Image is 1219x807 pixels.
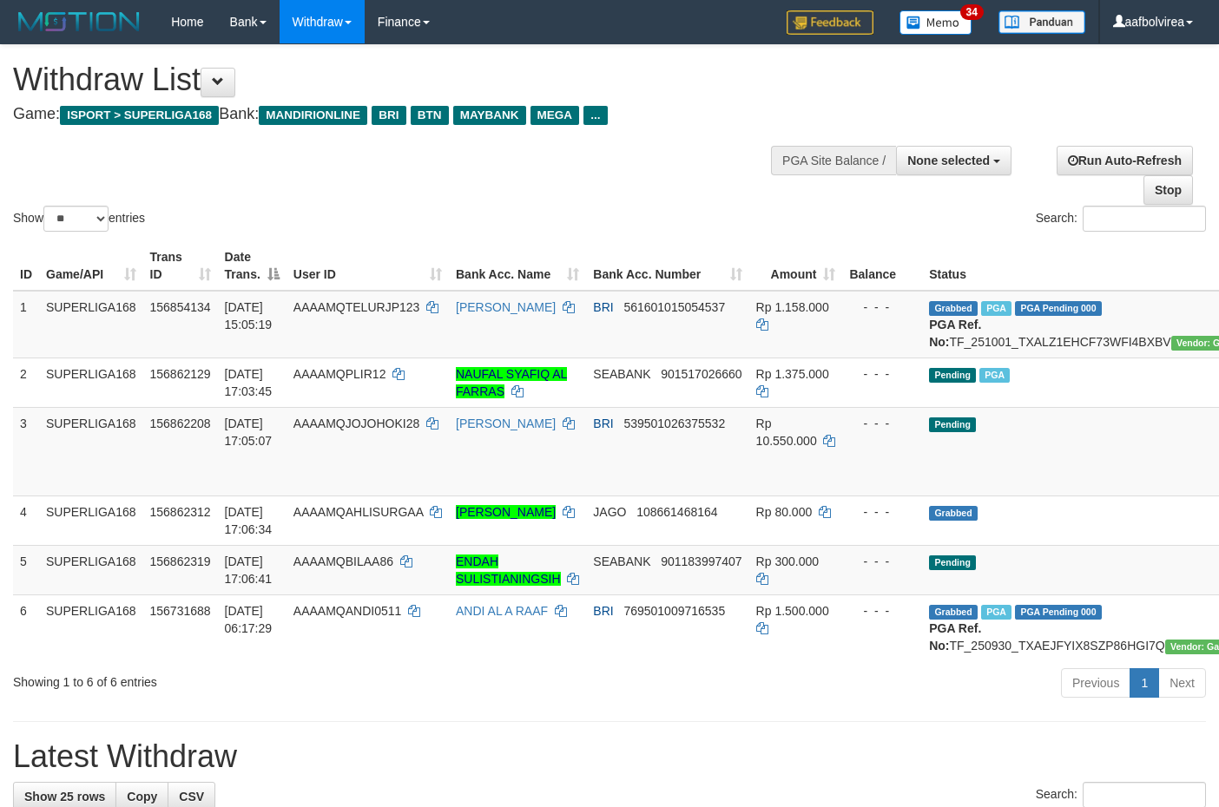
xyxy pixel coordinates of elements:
span: [DATE] 06:17:29 [225,604,273,635]
span: Grabbed [929,301,978,316]
span: BRI [372,106,405,125]
span: ... [583,106,607,125]
span: SEABANK [593,367,650,381]
span: Copy [127,790,157,804]
span: Rp 1.375.000 [756,367,829,381]
a: 1 [1130,668,1159,698]
div: - - - [849,503,915,521]
b: PGA Ref. No: [929,621,981,653]
a: ANDI AL A RAAF [456,604,548,618]
span: ISPORT > SUPERLIGA168 [60,106,219,125]
span: Grabbed [929,506,978,521]
span: MANDIRIONLINE [259,106,367,125]
span: Copy 561601015054537 to clipboard [623,300,725,314]
span: [DATE] 15:05:19 [225,300,273,331]
span: [DATE] 17:05:07 [225,417,273,448]
span: 34 [960,4,984,20]
a: Previous [1061,668,1130,698]
span: AAAAMQBILAA86 [293,554,393,568]
span: JAGO [593,505,626,519]
span: Pending [929,368,976,383]
span: 156731688 [150,604,211,618]
td: SUPERLIGA168 [39,291,143,358]
span: PGA Pending [1015,605,1102,620]
div: - - - [849,365,915,383]
a: [PERSON_NAME] [456,300,556,314]
span: SEABANK [593,554,650,568]
span: BRI [593,417,613,430]
div: PGA Site Balance / [771,146,896,175]
span: Rp 10.550.000 [756,417,817,448]
div: - - - [849,415,915,432]
h1: Latest Withdraw [13,739,1206,774]
td: SUPERLIGA168 [39,594,143,661]
h4: Game: Bank: [13,106,795,123]
img: panduan.png [998,10,1085,34]
span: MAYBANK [453,106,526,125]
img: Button%20Memo.svg [899,10,972,35]
span: BTN [411,106,449,125]
select: Showentries [43,206,109,232]
span: Copy 539501026375532 to clipboard [623,417,725,430]
a: [PERSON_NAME] [456,505,556,519]
div: Showing 1 to 6 of 6 entries [13,666,495,691]
span: [DATE] 17:03:45 [225,367,273,398]
span: Copy 901517026660 to clipboard [661,367,741,381]
span: Rp 1.158.000 [756,300,829,314]
span: 156862208 [150,417,211,430]
span: Marked by aafsengchandara [979,368,1010,383]
span: MEGA [530,106,580,125]
input: Search: [1083,206,1206,232]
th: Balance [842,241,922,291]
span: AAAAMQAHLISURGAA [293,505,423,519]
span: BRI [593,604,613,618]
span: 156862129 [150,367,211,381]
span: Copy 108661468164 to clipboard [636,505,717,519]
span: AAAAMQPLIR12 [293,367,386,381]
th: Game/API: activate to sort column ascending [39,241,143,291]
span: None selected [907,154,990,167]
span: [DATE] 17:06:41 [225,554,273,586]
span: [DATE] 17:06:34 [225,505,273,536]
span: Copy 901183997407 to clipboard [661,554,741,568]
td: 4 [13,495,39,545]
th: Date Trans.: activate to sort column descending [218,241,287,291]
span: 156862319 [150,554,211,568]
span: Rp 300.000 [756,554,819,568]
span: 156854134 [150,300,211,314]
span: CSV [179,790,204,804]
div: - - - [849,553,915,570]
div: - - - [849,299,915,316]
a: NAUFAL SYAFIQ AL FARRAS [456,367,567,398]
th: Bank Acc. Name: activate to sort column ascending [449,241,586,291]
div: - - - [849,602,915,620]
img: Feedback.jpg [787,10,873,35]
span: Copy 769501009716535 to clipboard [623,604,725,618]
span: Rp 1.500.000 [756,604,829,618]
td: SUPERLIGA168 [39,358,143,407]
td: 3 [13,407,39,495]
td: 5 [13,545,39,594]
a: Run Auto-Refresh [1057,146,1193,175]
a: ENDAH SULISTIANINGSIH [456,554,561,586]
a: Stop [1143,175,1193,205]
td: 1 [13,291,39,358]
a: [PERSON_NAME] [456,417,556,430]
span: PGA Pending [1015,301,1102,316]
span: Marked by aafromsomean [981,605,1011,620]
span: Grabbed [929,605,978,620]
label: Show entries [13,206,145,232]
th: Trans ID: activate to sort column ascending [143,241,218,291]
span: AAAAMQANDI0511 [293,604,402,618]
td: SUPERLIGA168 [39,545,143,594]
span: Pending [929,417,976,432]
img: MOTION_logo.png [13,9,145,35]
span: AAAAMQJOJOHOKI28 [293,417,419,430]
span: AAAAMQTELURJP123 [293,300,420,314]
h1: Withdraw List [13,62,795,97]
button: None selected [896,146,1011,175]
label: Search: [1036,206,1206,232]
span: BRI [593,300,613,314]
th: Bank Acc. Number: activate to sort column ascending [586,241,748,291]
span: Show 25 rows [24,790,105,804]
